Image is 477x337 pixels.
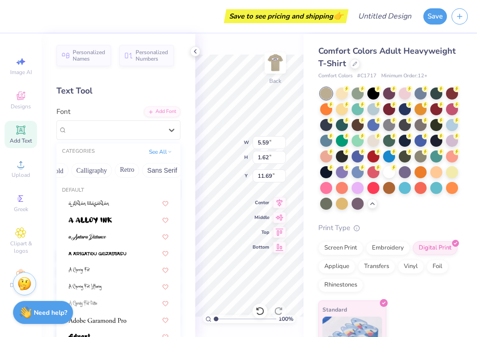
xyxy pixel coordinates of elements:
button: Bold [46,163,68,178]
img: Back [266,54,285,72]
button: See All [146,147,175,156]
span: Personalized Names [73,49,105,62]
img: a Antara Distance [68,234,106,240]
span: 👉 [333,10,343,21]
button: Save [423,8,447,25]
div: Print Type [318,223,458,233]
button: Retro [115,163,139,178]
span: Decorate [10,281,32,289]
img: A Charming Font [68,267,90,274]
span: 100 % [279,315,293,323]
div: Embroidery [366,241,410,255]
span: Image AI [10,69,32,76]
div: Text Tool [56,85,180,97]
div: Back [269,77,281,85]
img: A Charming Font Outline [68,300,97,307]
span: # C1717 [357,72,377,80]
button: Sans Serif [142,163,182,178]
span: Upload [12,171,30,179]
div: Digital Print [413,241,458,255]
span: Designs [11,103,31,110]
button: Calligraphy [71,163,112,178]
span: Add Text [10,137,32,144]
span: Standard [322,305,347,314]
div: Transfers [358,260,395,274]
img: a Ahlan Wasahlan [68,200,110,207]
img: Adobe Garamond Pro [68,317,126,324]
div: Default [56,187,180,194]
div: Save to see pricing and shipping [226,9,346,23]
div: Rhinestones [318,278,363,292]
img: A Charming Font Leftleaning [68,284,102,290]
div: Foil [427,260,448,274]
strong: Need help? [34,308,67,317]
span: Bottom [253,244,269,250]
span: Comfort Colors Adult Heavyweight T-Shirt [318,45,456,69]
div: Screen Print [318,241,363,255]
div: CATEGORIES [62,148,95,156]
span: Center [253,200,269,206]
div: Applique [318,260,355,274]
span: Greek [14,206,28,213]
input: Untitled Design [351,7,419,25]
div: Vinyl [398,260,424,274]
span: Minimum Order: 12 + [381,72,427,80]
span: Clipart & logos [5,240,37,255]
label: Font [56,106,70,117]
div: Add Font [144,106,180,117]
img: a Arigatou Gozaimasu [68,250,126,257]
span: Personalized Numbers [136,49,168,62]
img: a Alloy Ink [68,217,112,224]
span: Top [253,229,269,236]
span: Comfort Colors [318,72,353,80]
span: Middle [253,214,269,221]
